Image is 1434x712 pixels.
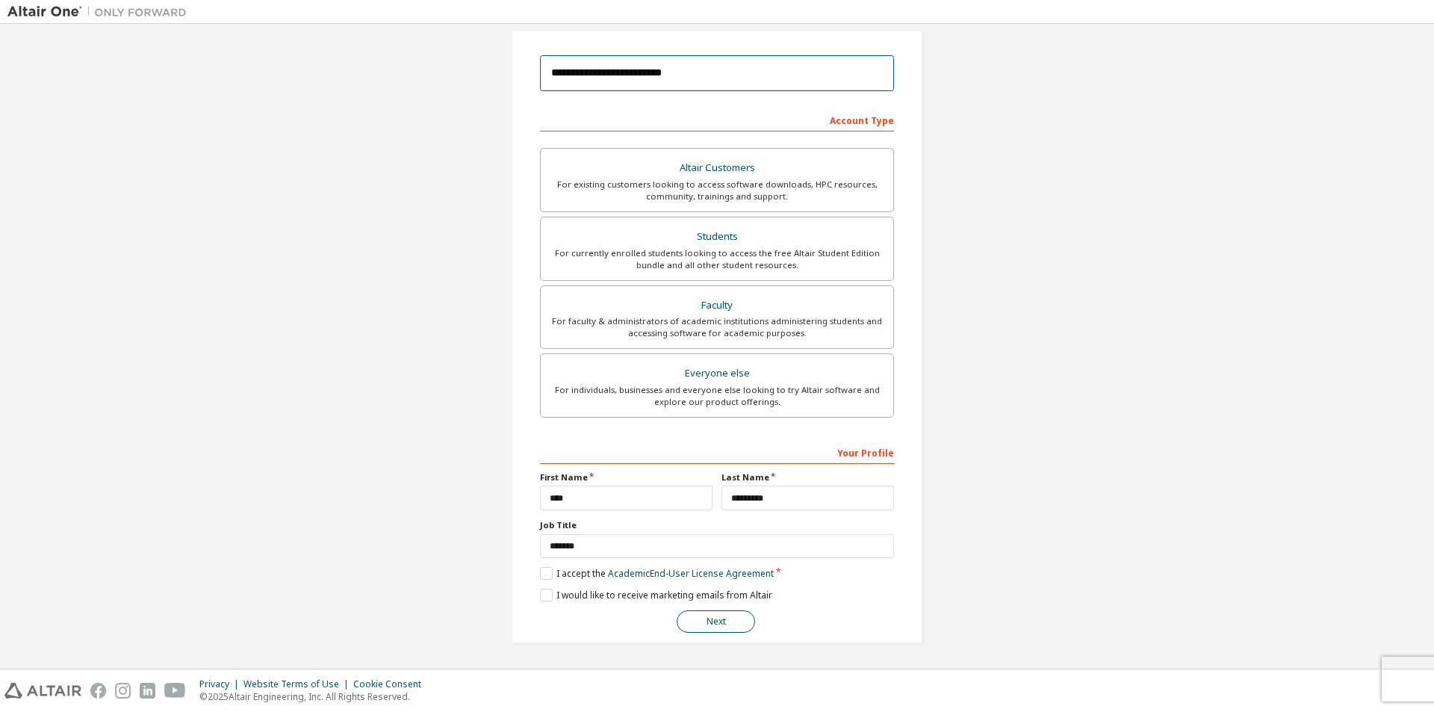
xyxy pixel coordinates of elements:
label: I would like to receive marketing emails from Altair [540,589,772,601]
p: © 2025 Altair Engineering, Inc. All Rights Reserved. [199,690,430,703]
div: Privacy [199,678,243,690]
div: Faculty [550,295,884,316]
label: Last Name [721,471,894,483]
div: For existing customers looking to access software downloads, HPC resources, community, trainings ... [550,179,884,202]
img: youtube.svg [164,683,186,699]
img: altair_logo.svg [4,683,81,699]
img: instagram.svg [115,683,131,699]
img: linkedin.svg [140,683,155,699]
div: Altair Customers [550,158,884,179]
div: For faculty & administrators of academic institutions administering students and accessing softwa... [550,315,884,339]
div: Students [550,226,884,247]
div: Everyone else [550,363,884,384]
label: Job Title [540,519,894,531]
div: Account Type [540,108,894,131]
div: Your Profile [540,440,894,464]
div: For currently enrolled students looking to access the free Altair Student Edition bundle and all ... [550,247,884,271]
label: First Name [540,471,713,483]
div: For individuals, businesses and everyone else looking to try Altair software and explore our prod... [550,384,884,408]
img: Altair One [7,4,194,19]
div: Cookie Consent [353,678,430,690]
a: Academic End-User License Agreement [608,567,774,580]
img: facebook.svg [90,683,106,699]
button: Next [677,610,755,633]
div: Website Terms of Use [243,678,353,690]
label: I accept the [540,567,774,580]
